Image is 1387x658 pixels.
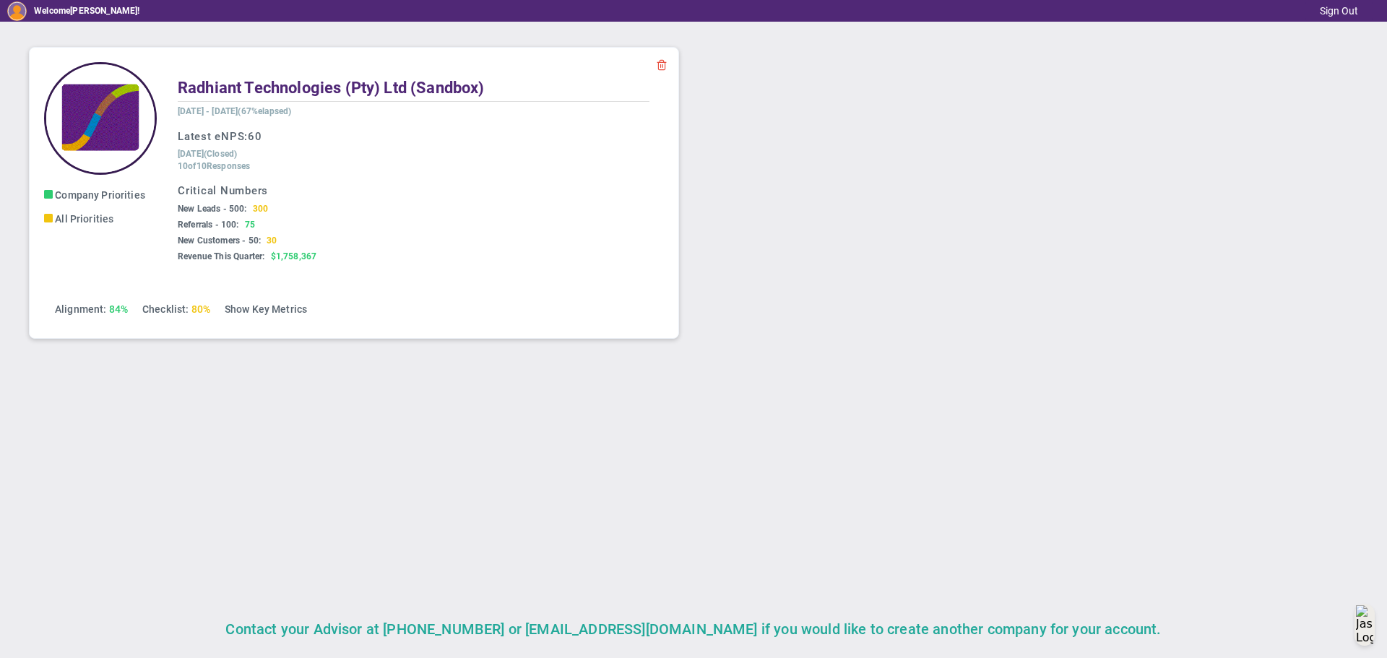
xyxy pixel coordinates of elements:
span: elapsed) [258,106,291,116]
span: 10 [178,161,188,171]
span: 75 [245,220,255,230]
span: Checklist: [142,303,189,315]
span: All Priorities [55,213,113,225]
div: Contact your Advisor at [PHONE_NUMBER] or [EMAIL_ADDRESS][DOMAIN_NAME] if you would like to creat... [14,615,1373,644]
span: - [206,106,209,116]
span: 300 [253,204,268,214]
span: [DATE] [178,149,204,159]
span: [DATE] [178,106,204,116]
span: Latest eNPS: [178,130,248,143]
span: 10 [196,161,207,171]
span: 84% [109,303,128,315]
span: [DATE] [212,106,238,116]
img: 208908.Person.photo [7,1,27,21]
span: Responses [207,161,250,171]
span: 30 [267,235,277,246]
span: New Leads - 500: [178,204,247,214]
span: 67% [241,106,258,116]
img: 33471.Company.photo [44,62,157,175]
h3: Critical Numbers [178,183,649,199]
h5: Welcome ! [34,6,139,16]
span: (Closed) [204,149,237,159]
span: ( [238,106,241,116]
span: of [188,161,196,171]
span: 60 [248,130,262,143]
span: Referrals - 100: [178,220,239,230]
a: Show Key Metrics [225,303,307,315]
span: 80% [191,303,210,315]
span: Alignment: [55,303,106,315]
span: Radhiant Technologies (Pty) Ltd (Sandbox) [178,79,485,97]
span: [PERSON_NAME] [70,6,137,16]
span: Revenue This Quarter: [178,251,264,261]
span: $1,758,367 [271,251,317,261]
span: Company Priorities [55,189,145,201]
span: New Customers - 50: [178,235,261,246]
